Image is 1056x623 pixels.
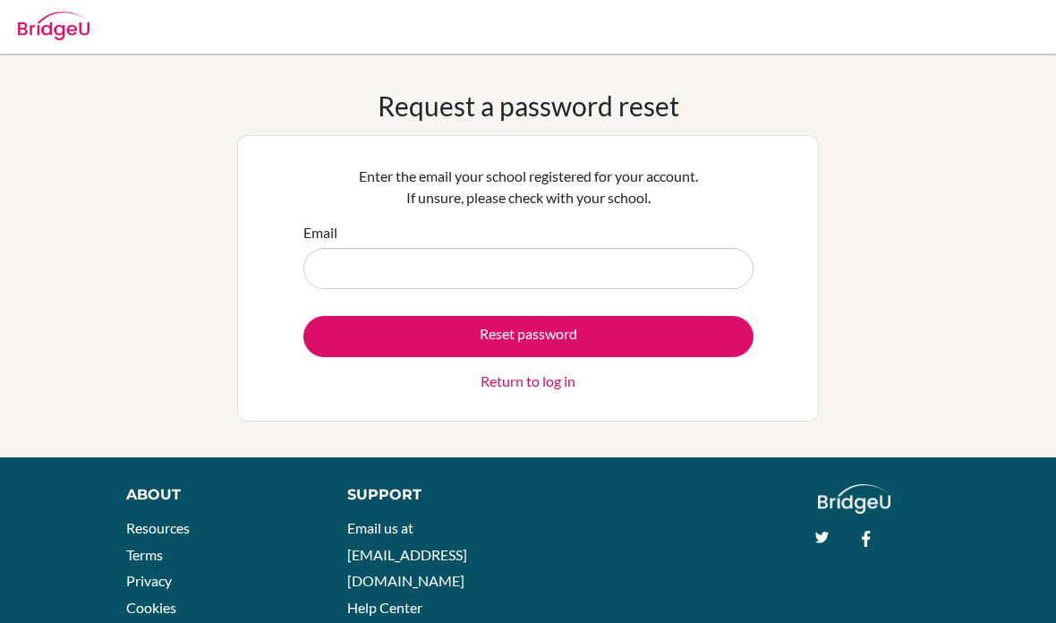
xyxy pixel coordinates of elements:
[481,371,575,392] a: Return to log in
[818,484,890,514] img: logo_white@2x-f4f0deed5e89b7ecb1c2cc34c3e3d731f90f0f143d5ea2071677605dd97b5244.png
[347,599,422,616] a: Help Center
[18,12,89,40] img: Bridge-U
[126,546,163,563] a: Terms
[126,519,190,536] a: Resources
[347,484,511,506] div: Support
[303,316,754,357] button: Reset password
[378,90,679,122] h1: Request a password reset
[126,599,176,616] a: Cookies
[303,222,337,243] label: Email
[347,519,467,589] a: Email us at [EMAIL_ADDRESS][DOMAIN_NAME]
[126,572,172,589] a: Privacy
[303,166,754,209] p: Enter the email your school registered for your account. If unsure, please check with your school.
[126,484,307,506] div: About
